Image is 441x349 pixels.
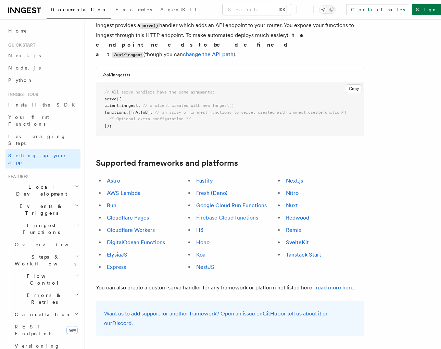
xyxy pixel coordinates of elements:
span: Install the SDK [8,102,79,108]
span: Documentation [51,7,107,12]
a: Redwood [286,214,309,221]
a: Next.js [286,177,303,184]
a: Leveraging Steps [5,130,80,149]
a: Koa [196,251,205,258]
a: Express [107,264,126,270]
span: AgentKit [160,7,197,12]
button: Toggle dark mode [319,5,336,14]
button: Inngest Functions [5,219,80,238]
h3: ./api/inngest.ts [102,72,130,78]
a: Cloudflare Workers [107,227,155,233]
a: Setting up your app [5,149,80,169]
code: /api/inngest [112,52,143,58]
p: Want us to add support for another framework? Open an issue on or tell us about it on our . [104,309,356,328]
span: , [138,103,140,108]
a: Fresh (Deno) [196,190,227,196]
a: Python [5,74,80,86]
button: Events & Triggers [5,200,80,219]
span: // All serve handlers have the same arguments: [104,90,215,95]
a: read more here [316,284,354,291]
strong: the endpoint needs to be defined at [96,32,313,58]
span: ({ [116,97,121,101]
a: Remix [286,227,301,233]
a: Overview [12,238,80,251]
span: Next.js [8,53,41,58]
a: Supported frameworks and platforms [96,158,238,168]
span: , [138,110,140,115]
span: Flow Control [12,273,74,286]
kbd: ⌘K [277,6,287,13]
a: Hono [196,239,210,246]
span: Inngest Functions [5,222,74,236]
button: Errors & Retries [12,289,80,308]
a: Home [5,25,80,37]
span: Inngest tour [5,92,38,97]
span: /* Optional extra configuration */ [109,116,191,121]
span: Versioning [15,343,60,349]
a: AWS Lambda [107,190,140,196]
a: AgentKit [156,2,201,18]
span: new [66,326,78,334]
span: Local Development [5,184,75,197]
span: Cancellation [12,311,71,318]
span: Examples [115,7,152,12]
p: You can also create a custom serve handler for any framework or platform not listed here - . [96,283,364,292]
a: Discord [112,320,131,326]
a: NestJS [196,264,214,270]
button: Copy [346,84,362,93]
a: GitHub [263,310,281,317]
span: Leveraging Steps [8,134,66,146]
button: Steps & Workflows [12,251,80,270]
a: Node.js [5,62,80,74]
button: Local Development [5,181,80,200]
span: REST Endpoints [15,324,52,336]
span: Your first Functions [8,114,49,127]
span: }); [104,123,112,128]
a: Astro [107,177,120,184]
a: ElysiaJS [107,251,127,258]
a: Tanstack Start [286,251,321,258]
a: H3 [196,227,203,233]
span: functions [104,110,126,115]
a: Examples [111,2,156,18]
a: Cloudflare Pages [107,214,149,221]
a: Firebase Cloud functions [196,214,258,221]
span: inngest [121,103,138,108]
span: Events & Triggers [5,203,75,216]
span: : [126,110,128,115]
a: Your first Functions [5,111,80,130]
span: Quick start [5,42,35,48]
a: Nitro [286,190,299,196]
a: Nuxt [286,202,298,209]
a: change the API path [183,51,234,58]
span: fnB] [140,110,150,115]
a: Fastify [196,177,213,184]
span: Features [5,174,28,179]
span: Home [8,27,27,34]
span: // a client created with new Inngest() [143,103,234,108]
span: Overview [15,242,85,247]
a: SvelteKit [286,239,309,246]
a: DigitalOcean Functions [107,239,165,246]
a: Documentation [47,2,111,19]
span: : [119,103,121,108]
code: serve() [140,23,159,29]
span: Errors & Retries [12,292,74,306]
span: Setting up your app [8,153,67,165]
a: Install the SDK [5,99,80,111]
span: client [104,103,119,108]
a: REST Endpointsnew [12,321,80,340]
span: Node.js [8,65,41,71]
button: Flow Control [12,270,80,289]
a: Bun [107,202,116,209]
button: Cancellation [12,308,80,321]
span: , [150,110,152,115]
span: serve [104,97,116,101]
span: [fnA [128,110,138,115]
a: Next.js [5,49,80,62]
span: Steps & Workflows [12,253,76,267]
button: Search...⌘K [223,4,291,15]
p: Inngest provides a handler which adds an API endpoint to your router. You expose your functions t... [96,21,364,60]
span: Python [8,77,33,83]
a: Contact sales [346,4,409,15]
